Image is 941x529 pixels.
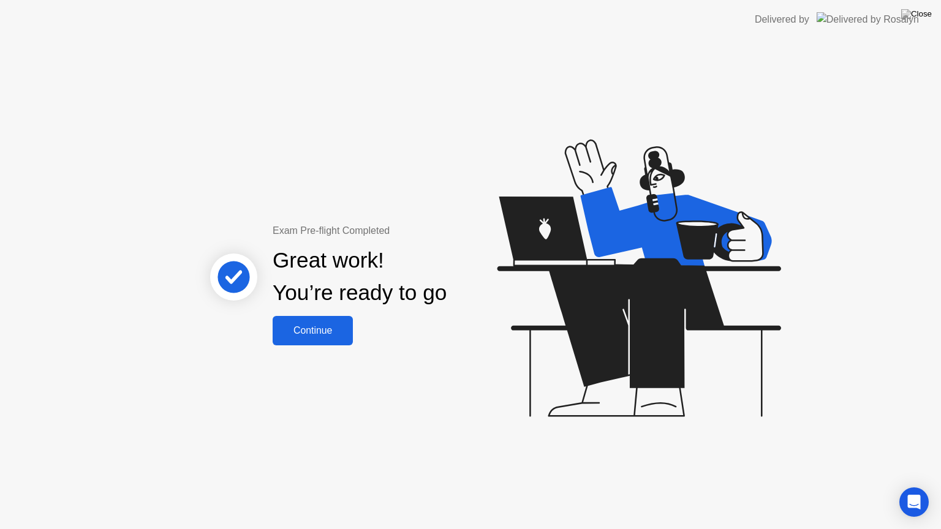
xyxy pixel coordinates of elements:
[276,325,349,336] div: Continue
[273,316,353,345] button: Continue
[755,12,809,27] div: Delivered by
[273,244,447,309] div: Great work! You’re ready to go
[817,12,919,26] img: Delivered by Rosalyn
[901,9,932,19] img: Close
[899,487,929,517] div: Open Intercom Messenger
[273,223,526,238] div: Exam Pre-flight Completed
